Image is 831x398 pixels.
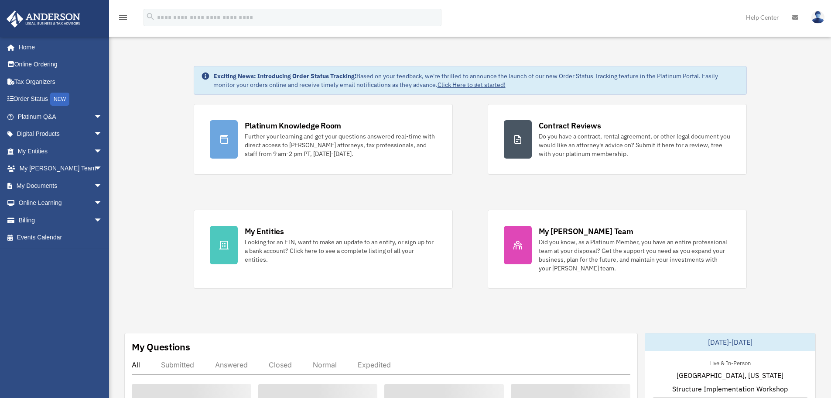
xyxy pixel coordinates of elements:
span: arrow_drop_down [94,177,111,195]
img: Anderson Advisors Platinum Portal [4,10,83,28]
a: My Entitiesarrow_drop_down [6,142,116,160]
strong: Exciting News: Introducing Order Status Tracking! [213,72,356,80]
div: Did you know, as a Platinum Member, you have an entire professional team at your disposal? Get th... [539,238,731,273]
a: Contract Reviews Do you have a contract, rental agreement, or other legal document you would like... [488,104,747,175]
div: Contract Reviews [539,120,601,131]
div: Based on your feedback, we're thrilled to announce the launch of our new Order Status Tracking fe... [213,72,739,89]
div: My Questions [132,340,190,353]
a: Order StatusNEW [6,90,116,108]
a: My [PERSON_NAME] Teamarrow_drop_down [6,160,116,177]
span: arrow_drop_down [94,160,111,178]
div: Expedited [358,360,391,369]
a: Platinum Knowledge Room Further your learning and get your questions answered real-time with dire... [194,104,453,175]
span: arrow_drop_down [94,108,111,126]
span: [GEOGRAPHIC_DATA], [US_STATE] [677,370,783,381]
div: Further your learning and get your questions answered real-time with direct access to [PERSON_NAM... [245,132,437,158]
div: My Entities [245,226,284,237]
div: Answered [215,360,248,369]
div: All [132,360,140,369]
a: Platinum Q&Aarrow_drop_down [6,108,116,125]
span: arrow_drop_down [94,194,111,212]
i: menu [118,12,128,23]
span: arrow_drop_down [94,125,111,143]
img: User Pic [811,11,824,24]
div: Normal [313,360,337,369]
div: Closed [269,360,292,369]
span: arrow_drop_down [94,211,111,229]
a: Home [6,38,111,56]
a: Billingarrow_drop_down [6,211,116,229]
a: My [PERSON_NAME] Team Did you know, as a Platinum Member, you have an entire professional team at... [488,210,747,289]
a: Events Calendar [6,229,116,246]
div: Submitted [161,360,194,369]
span: arrow_drop_down [94,142,111,160]
i: search [146,12,155,21]
a: Tax Organizers [6,73,116,90]
div: [DATE]-[DATE] [645,333,815,351]
div: My [PERSON_NAME] Team [539,226,633,237]
a: My Entities Looking for an EIN, want to make an update to an entity, or sign up for a bank accoun... [194,210,453,289]
span: Structure Implementation Workshop [672,384,788,394]
div: Looking for an EIN, want to make an update to an entity, or sign up for a bank account? Click her... [245,238,437,264]
a: Click Here to get started! [438,81,506,89]
a: Online Learningarrow_drop_down [6,194,116,212]
div: Platinum Knowledge Room [245,120,342,131]
div: Do you have a contract, rental agreement, or other legal document you would like an attorney's ad... [539,132,731,158]
a: Online Ordering [6,56,116,73]
a: menu [118,15,128,23]
div: NEW [50,93,69,106]
div: Live & In-Person [702,358,758,367]
a: My Documentsarrow_drop_down [6,177,116,194]
a: Digital Productsarrow_drop_down [6,125,116,143]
